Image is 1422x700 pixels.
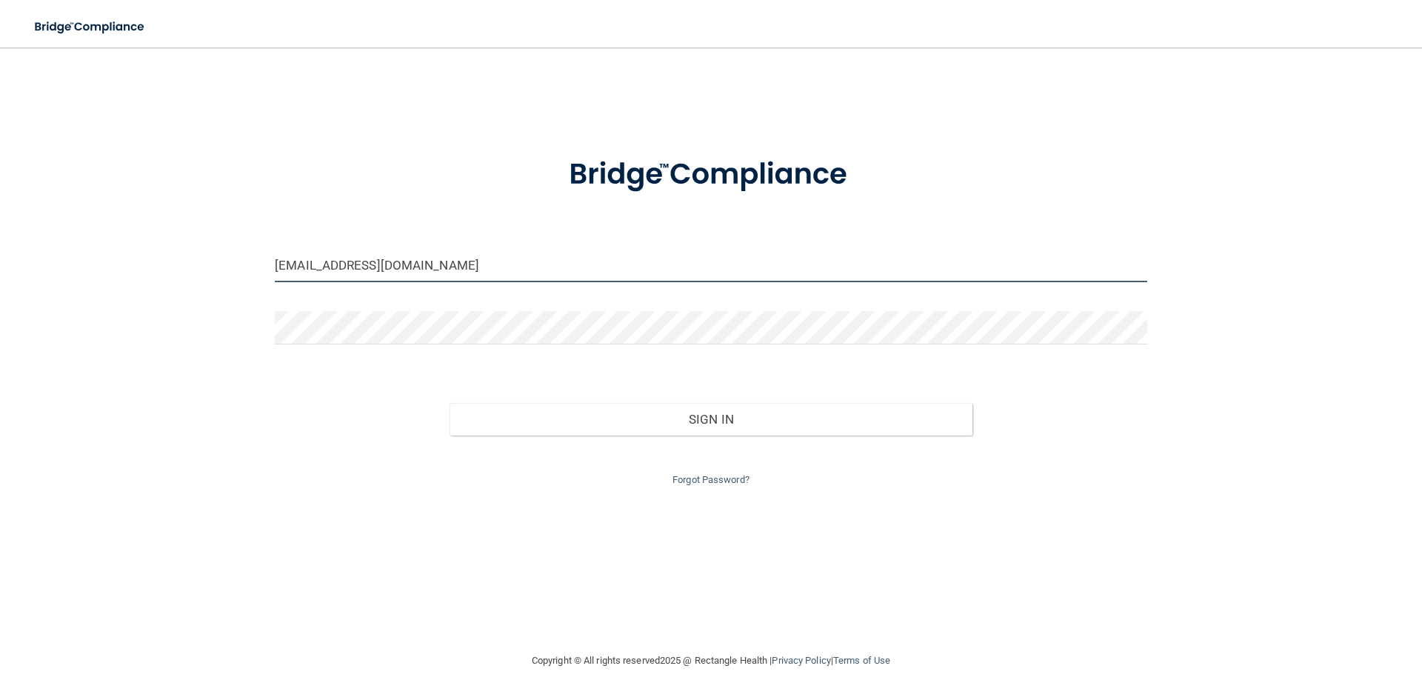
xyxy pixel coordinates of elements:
[441,637,981,684] div: Copyright © All rights reserved 2025 @ Rectangle Health | |
[275,249,1147,282] input: Email
[538,136,884,213] img: bridge_compliance_login_screen.278c3ca4.svg
[1166,595,1404,654] iframe: Drift Widget Chat Controller
[772,655,830,666] a: Privacy Policy
[672,474,750,485] a: Forgot Password?
[833,655,890,666] a: Terms of Use
[450,403,973,436] button: Sign In
[22,12,158,42] img: bridge_compliance_login_screen.278c3ca4.svg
